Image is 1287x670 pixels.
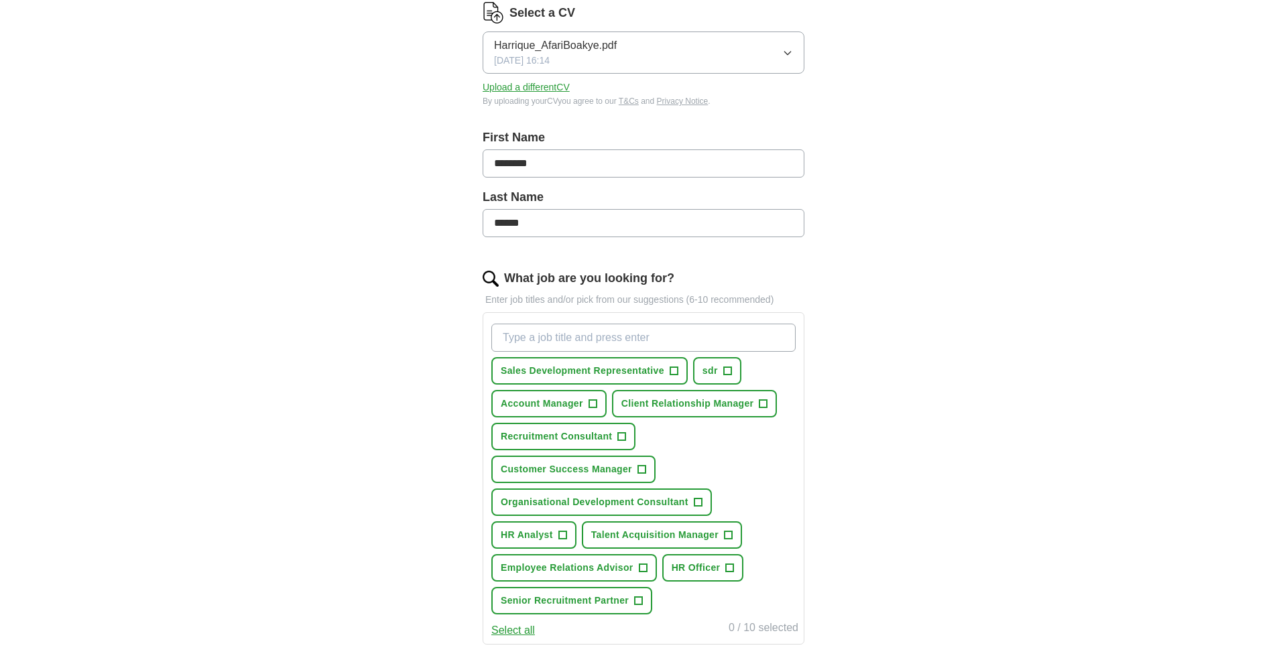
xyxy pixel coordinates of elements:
button: sdr [693,357,741,385]
label: Select a CV [509,4,575,22]
button: Organisational Development Consultant [491,488,712,516]
img: CV Icon [483,2,504,23]
span: Account Manager [501,397,583,411]
span: Talent Acquisition Manager [591,528,719,542]
a: Privacy Notice [657,96,709,106]
a: T&Cs [619,96,639,106]
button: Upload a differentCV [483,80,570,94]
button: Account Manager [491,390,607,417]
label: What job are you looking for? [504,269,674,287]
button: Senior Recruitment Partner [491,587,652,614]
button: Client Relationship Manager [612,390,778,417]
button: Sales Development Representative [491,357,688,385]
span: Employee Relations Advisor [501,561,633,575]
span: Sales Development Representative [501,364,664,378]
button: HR Officer [662,554,744,582]
button: Select all [491,622,535,639]
button: Customer Success Manager [491,456,656,483]
span: Organisational Development Consultant [501,495,688,509]
span: Client Relationship Manager [621,397,754,411]
label: Last Name [483,188,804,206]
span: HR Officer [672,561,721,575]
span: Recruitment Consultant [501,429,612,444]
button: HR Analyst [491,521,576,549]
span: Harrique_AfariBoakye.pdf [494,38,617,54]
button: Employee Relations Advisor [491,554,657,582]
div: 0 / 10 selected [729,620,798,639]
span: [DATE] 16:14 [494,54,550,68]
span: sdr [702,364,718,378]
input: Type a job title and press enter [491,324,796,352]
span: Senior Recruitment Partner [501,594,629,608]
button: Harrique_AfariBoakye.pdf[DATE] 16:14 [483,31,804,74]
button: Recruitment Consultant [491,423,635,450]
img: search.png [483,271,499,287]
span: Customer Success Manager [501,462,632,476]
label: First Name [483,129,804,147]
button: Talent Acquisition Manager [582,521,742,549]
p: Enter job titles and/or pick from our suggestions (6-10 recommended) [483,293,804,307]
span: HR Analyst [501,528,553,542]
div: By uploading your CV you agree to our and . [483,95,804,107]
